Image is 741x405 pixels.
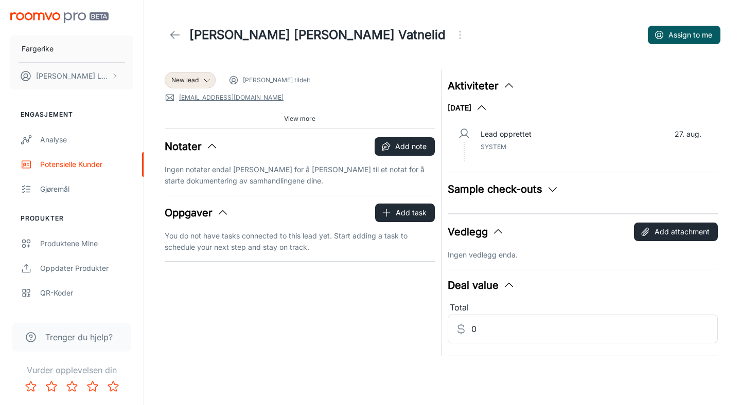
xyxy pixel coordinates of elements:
h1: [PERSON_NAME] [PERSON_NAME] Vatnelid [189,26,446,44]
div: Oppdater produkter [40,263,133,274]
button: [PERSON_NAME] Løveng [10,63,133,89]
button: [DATE] [448,102,488,114]
button: Oppgaver [165,205,229,220]
p: Ingen vedlegg enda. [448,249,718,261]
div: Analyse [40,134,133,145]
button: Vedlegg [448,224,504,240]
span: System [481,143,506,151]
p: [PERSON_NAME] Løveng [36,70,109,82]
button: Rate 3 star [62,376,82,397]
p: Ingen notater enda! [PERSON_NAME] for å [PERSON_NAME] til et notat for å starte dokumentering av ... [165,164,435,187]
div: Total [448,301,718,315]
p: Fargerike [22,43,54,54]
button: Deal value [448,278,515,293]
button: Sample check-outs [448,181,559,197]
div: Produktene mine [40,238,133,249]
button: Add attachment [634,223,718,241]
button: Rate 4 star [82,376,103,397]
button: Rate 5 star [103,376,123,397]
p: You do not have tasks connected to this lead yet. Start adding a task to schedule your next step ... [165,230,435,253]
button: Aktiviteter [448,78,515,94]
img: Roomvo PRO Beta [10,12,109,23]
button: View more [280,111,320,126]
button: Notater [165,139,218,154]
p: Vurder opplevelsen din [8,364,135,376]
button: Add task [375,204,435,222]
button: Open menu [450,25,470,45]
button: Fargerike [10,35,133,62]
div: Potensielle kunder [40,159,133,170]
div: QR-koder [40,287,133,299]
span: Trenger du hjelp? [45,331,113,343]
a: [EMAIL_ADDRESS][DOMAIN_NAME] [179,93,284,102]
div: New lead [165,72,216,88]
button: Add note [375,137,435,156]
input: Estimated deal value [471,315,718,343]
button: Assign to me [648,26,720,44]
button: Rate 2 star [41,376,62,397]
div: Gjøremål [40,183,133,195]
span: [PERSON_NAME] tildelt [243,76,310,85]
span: New lead [171,76,199,85]
p: 27. aug. [675,128,701,140]
p: Lead opprettet [481,128,532,140]
span: View more [284,114,315,123]
button: Rate 1 star [21,376,41,397]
